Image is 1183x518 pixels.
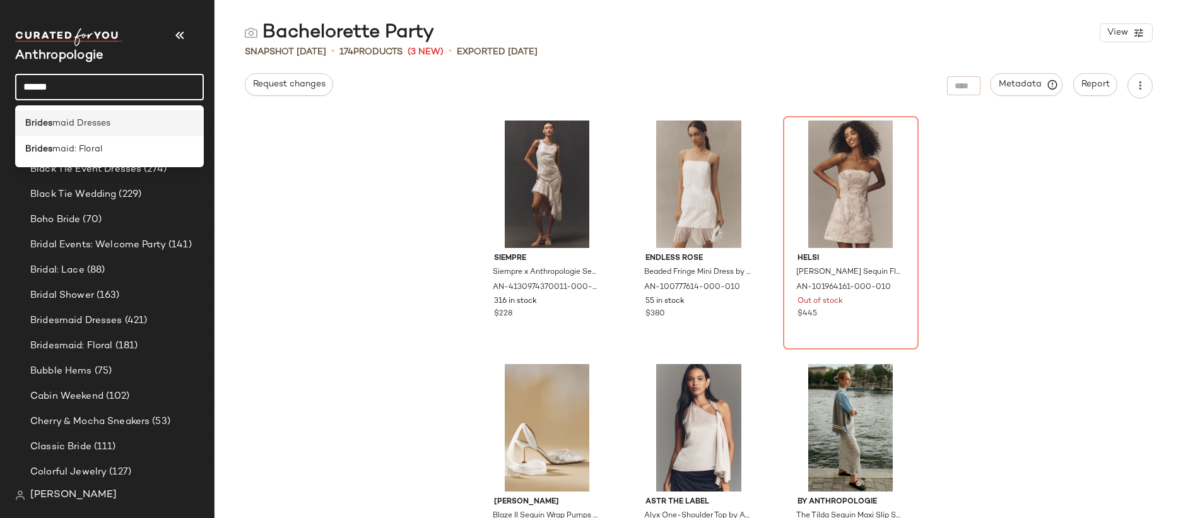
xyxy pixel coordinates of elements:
span: Bubble Hems [30,364,92,379]
span: (274) [141,162,167,177]
img: 4130974370011_010_b [484,121,611,248]
span: (127) [107,465,131,480]
span: Metadata [998,79,1056,90]
span: Bridal Events: Welcome Party [30,238,166,252]
span: View [1107,28,1128,38]
span: Snapshot [DATE] [245,45,326,59]
span: maid Dresses [52,117,110,130]
span: $445 [797,309,817,320]
span: (111) [91,440,116,454]
span: Endless Rose [645,253,752,264]
span: Classic Bride [30,440,91,454]
span: • [331,44,334,59]
span: 174 [339,47,353,57]
span: Black Tie Event Dresses [30,162,141,177]
span: Bridal: Lace [30,263,85,278]
span: AN-4130974370011-000-010 [493,282,599,293]
img: svg%3e [15,490,25,500]
span: • [449,44,452,59]
span: [PERSON_NAME] Sequin Floral Mini Dress by Helsi in White, Women's, Size: Medium, Polyester/Mesh a... [796,267,903,278]
span: Siempre [494,253,601,264]
span: ASTR The Label [645,497,752,508]
img: 4110444050050_011_b [635,364,762,492]
div: Products [339,45,403,59]
span: 55 in stock [645,296,685,307]
img: cfy_white_logo.C9jOOHJF.svg [15,28,122,46]
span: By Anthropologie [797,497,904,508]
span: Siempre x Anthropologie Sequin Asymmetrical Dress in White, Women's, Size: Large, Polyester [493,267,599,278]
img: 99199283_010_b [484,364,611,492]
span: $228 [494,309,512,320]
span: Bridal Shower [30,288,94,303]
span: AN-101964161-000-010 [796,282,891,293]
span: Black Tie Wedding [30,187,116,202]
span: Helsi [797,253,904,264]
span: (102) [103,389,130,404]
span: (75) [92,364,112,379]
span: (88) [85,263,105,278]
span: Beaded Fringe Mini Dress by Endless Rose in White, Women's, Size: XS, Polyester/Spandex at Anthro... [644,267,751,278]
span: 316 in stock [494,296,537,307]
span: [PERSON_NAME] [30,488,117,503]
span: (229) [116,187,141,202]
img: 101964161_010_b [787,121,914,248]
img: svg%3e [245,26,257,39]
span: $380 [645,309,665,320]
span: Out of stock [797,296,843,307]
button: Metadata [991,73,1063,96]
span: Boho Bride [30,213,80,227]
span: AN-100777614-000-010 [644,282,740,293]
span: Bridesmaid: Floral [30,339,113,353]
span: (421) [122,314,148,328]
span: (53) [150,415,170,429]
p: Exported [DATE] [457,45,538,59]
span: (141) [166,238,192,252]
span: (163) [94,288,120,303]
span: Request changes [252,79,326,90]
span: (181) [113,339,138,353]
span: Cherry & Mocha Sneakers [30,415,150,429]
span: Bridesmaid Dresses [30,314,122,328]
span: [PERSON_NAME] [494,497,601,508]
span: Current Company Name [15,49,103,62]
button: Request changes [245,73,333,96]
img: 4120957990052_177_b14 [787,364,914,492]
img: 100777614_010_b [635,121,762,248]
b: Brides [25,143,52,156]
span: Colorful Jewelry [30,465,107,480]
button: View [1100,23,1153,42]
span: maid: Floral [52,143,102,156]
span: (3 New) [408,45,444,59]
span: Cabin Weekend [30,389,103,404]
span: (70) [80,213,102,227]
button: Report [1073,73,1117,96]
b: Brides [25,117,52,130]
div: Bachelorette Party [245,20,434,45]
span: Report [1081,79,1110,90]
